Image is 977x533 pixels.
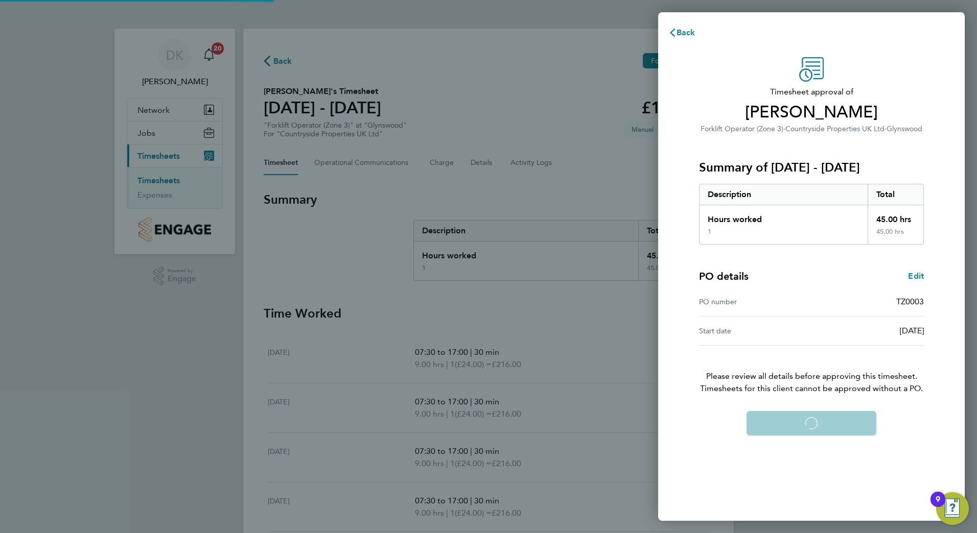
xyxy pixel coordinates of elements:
div: 45.00 hrs [868,228,924,244]
div: 1 [708,228,711,236]
span: Glynswood [887,125,922,133]
span: Forklift Operator (Zone 3) [701,125,783,133]
a: Edit [908,270,924,282]
span: Countryside Properties UK Ltd [785,125,885,133]
div: Hours worked [700,205,868,228]
div: Description [700,184,868,205]
span: TZ0003 [896,297,924,306]
span: Back [677,28,695,37]
span: [PERSON_NAME] [699,102,924,123]
p: Please review all details before approving this timesheet. [687,346,936,395]
div: Summary of 22 - 28 Sep 2025 [699,184,924,245]
h3: Summary of [DATE] - [DATE] [699,159,924,176]
span: Edit [908,271,924,281]
div: [DATE] [811,325,924,337]
div: Total [868,184,924,205]
span: Timesheet approval of [699,86,924,98]
div: 45.00 hrs [868,205,924,228]
span: · [885,125,887,133]
button: Back [658,22,706,43]
div: 9 [936,499,940,513]
span: · [783,125,785,133]
h4: PO details [699,269,749,283]
button: Open Resource Center, 9 new notifications [936,492,969,525]
div: PO number [699,296,811,308]
span: Timesheets for this client cannot be approved without a PO. [687,382,936,395]
div: Start date [699,325,811,337]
